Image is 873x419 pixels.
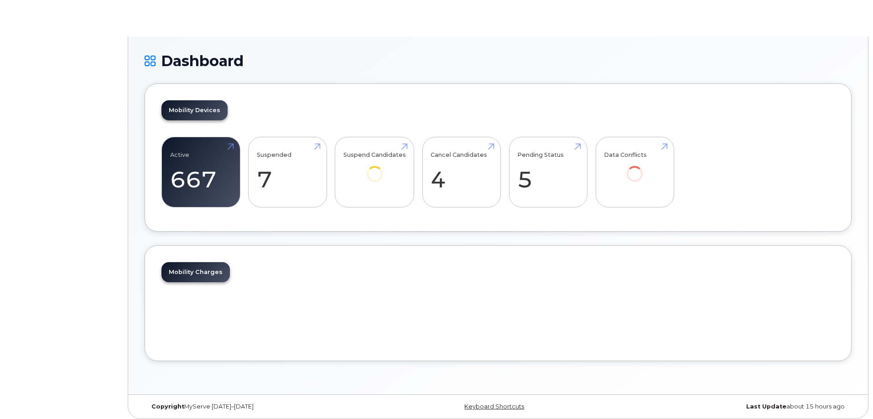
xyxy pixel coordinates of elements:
a: Suspended 7 [257,142,318,202]
a: Cancel Candidates 4 [431,142,492,202]
a: Mobility Devices [161,100,228,120]
strong: Last Update [746,403,786,410]
a: Keyboard Shortcuts [464,403,524,410]
a: Active 667 [170,142,232,202]
a: Data Conflicts [604,142,665,195]
a: Mobility Charges [161,262,230,282]
div: about 15 hours ago [616,403,852,410]
a: Suspend Candidates [343,142,406,195]
h1: Dashboard [145,53,852,69]
div: MyServe [DATE]–[DATE] [145,403,380,410]
strong: Copyright [151,403,184,410]
a: Pending Status 5 [517,142,579,202]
